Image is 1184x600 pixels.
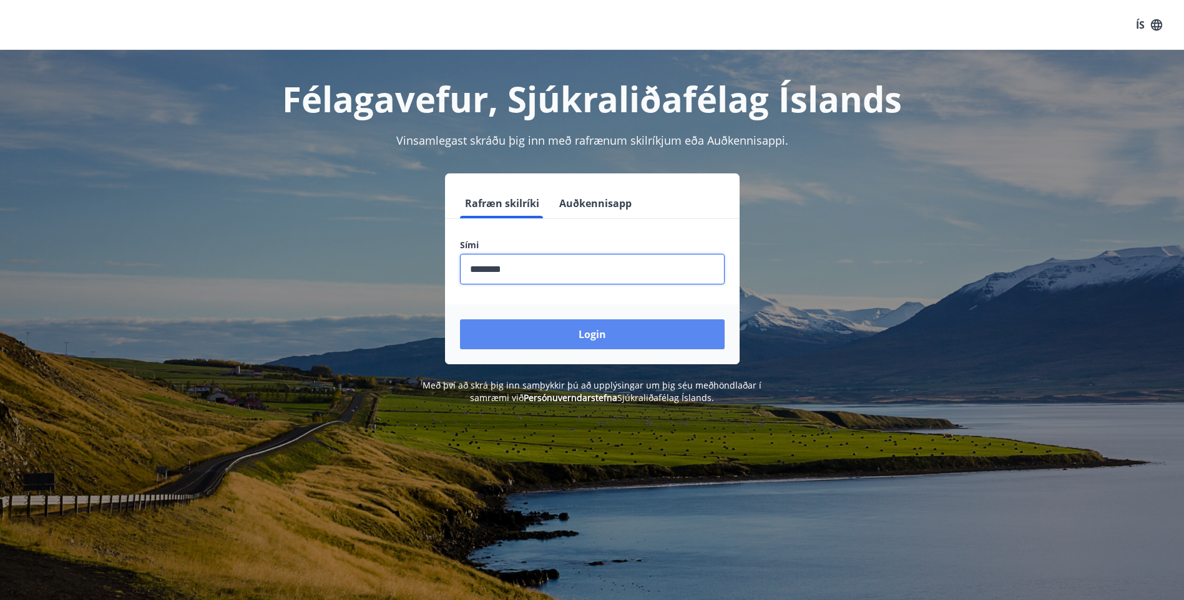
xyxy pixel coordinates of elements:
[1129,14,1169,36] button: ÍS
[460,188,544,218] button: Rafræn skilríki
[423,379,761,404] span: Með því að skrá þig inn samþykkir þú að upplýsingar um þig séu meðhöndlaðar í samræmi við Sjúkral...
[524,392,617,404] a: Persónuverndarstefna
[460,319,725,349] button: Login
[554,188,637,218] button: Auðkennisapp
[460,239,725,251] label: Sími
[396,133,788,148] span: Vinsamlegast skráðu þig inn með rafrænum skilríkjum eða Auðkennisappi.
[158,75,1027,122] h1: Félagavefur, Sjúkraliðafélag Íslands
